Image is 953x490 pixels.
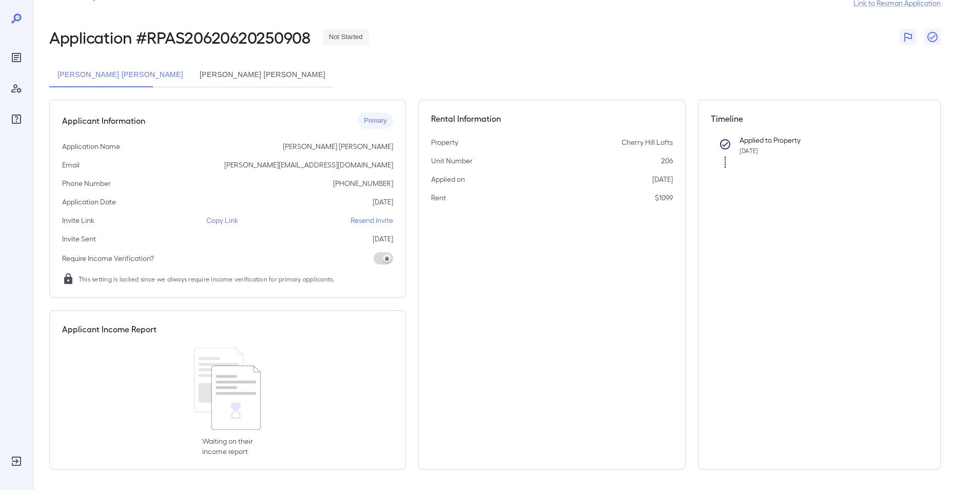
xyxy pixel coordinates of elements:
p: Require Income Verification? [62,253,154,263]
p: [PERSON_NAME][EMAIL_ADDRESS][DOMAIN_NAME] [224,160,393,170]
p: Invite Sent [62,234,96,244]
p: Resend Invite [351,215,393,225]
button: [PERSON_NAME] [PERSON_NAME] [191,63,334,87]
p: Property [431,137,458,147]
h5: Applicant Information [62,115,145,127]
div: Log Out [8,453,25,469]
p: Waiting on their income report [202,436,253,457]
div: FAQ [8,111,25,127]
p: [DATE] [373,234,393,244]
span: Not Started [323,32,369,42]
button: Flag Report [900,29,916,45]
button: [PERSON_NAME] [PERSON_NAME] [49,63,191,87]
h2: Application # RPAS20620620250908 [49,28,310,46]
p: Invite Link [62,215,94,225]
p: Application Name [62,141,120,152]
h5: Applicant Income Report [62,323,157,335]
span: Primary [358,116,393,126]
span: [DATE] [740,147,758,154]
p: $1099 [655,193,673,203]
p: 206 [661,156,673,166]
p: Copy Link [206,215,238,225]
p: Cherry Hill Lofts [621,137,673,147]
p: Rent [431,193,446,203]
p: [DATE] [373,197,393,207]
div: Manage Users [8,80,25,97]
h5: Timeline [711,112,928,125]
p: [DATE] [652,174,673,184]
h5: Rental Information [431,112,673,125]
p: Unit Number [431,156,473,166]
p: [PERSON_NAME] [PERSON_NAME] [283,141,393,152]
div: Reports [8,49,25,66]
p: Applied on [431,174,465,184]
span: This setting is locked since we always require income verification for primary applicants. [79,274,335,284]
button: Close Report [924,29,941,45]
p: [PHONE_NUMBER] [333,178,393,189]
p: Email [62,160,80,170]
p: Applied to Property [740,135,911,145]
p: Application Date [62,197,116,207]
p: Phone Number [62,178,111,189]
